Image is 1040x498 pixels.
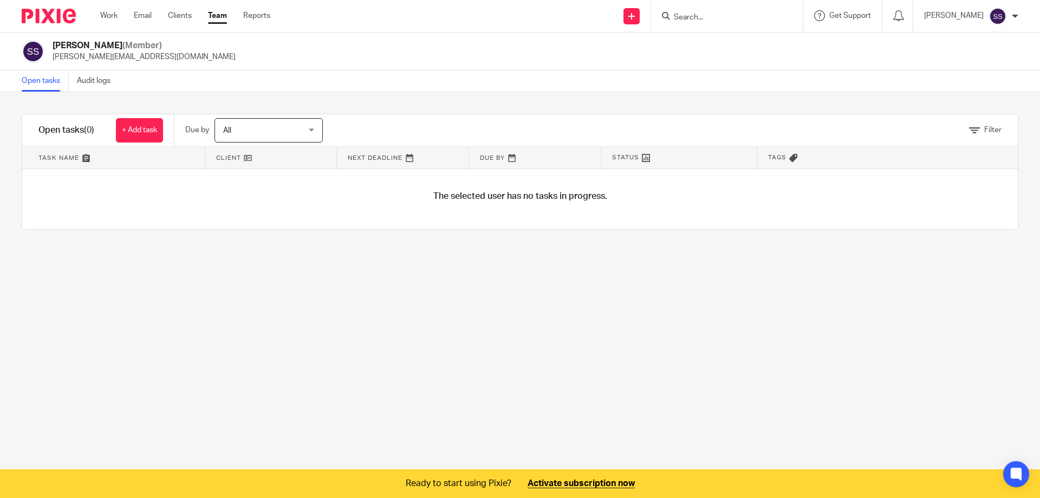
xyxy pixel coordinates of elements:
span: Status [612,153,639,162]
span: (0) [84,126,94,134]
span: Get Support [829,12,871,20]
h4: The selected user has no tasks in progress. [433,191,607,202]
a: Clients [168,10,192,21]
span: Filter [984,126,1002,134]
img: svg%3E [22,40,44,63]
span: (Member) [122,41,162,50]
a: Work [100,10,118,21]
p: [PERSON_NAME][EMAIL_ADDRESS][DOMAIN_NAME] [53,51,236,62]
p: Due by [185,125,209,135]
a: Team [208,10,227,21]
a: Reports [243,10,270,21]
span: All [223,127,231,134]
a: Email [134,10,152,21]
a: Audit logs [77,70,119,92]
a: + Add task [116,118,163,143]
h2: [PERSON_NAME] [53,40,236,51]
a: Open tasks [22,70,69,92]
img: svg%3E [989,8,1006,25]
span: Tags [768,153,786,162]
input: Search [673,13,770,23]
h1: Open tasks [38,125,94,136]
img: Pixie [22,9,76,23]
p: [PERSON_NAME] [924,10,984,21]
